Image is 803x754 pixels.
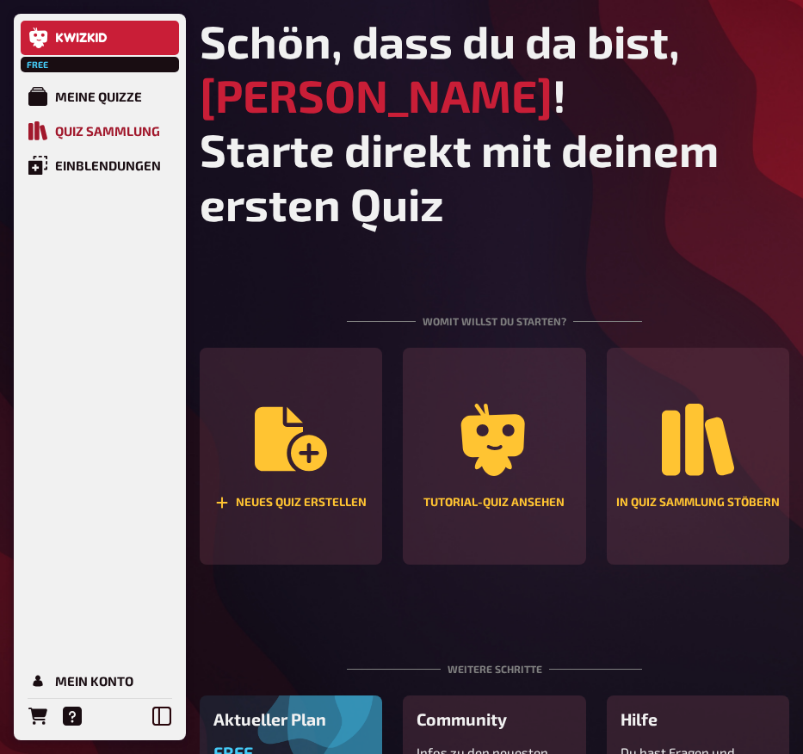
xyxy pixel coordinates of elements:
[403,348,585,565] a: Tutorial-Quiz ansehen
[347,620,642,695] div: Weitere Schritte
[200,14,789,231] h1: Schön, dass du da bist, ! Starte direkt mit deinem ersten Quiz
[215,496,367,510] div: Neues Quiz erstellen
[21,79,179,114] a: Meine Quizze
[417,709,571,729] h3: Community
[21,699,55,733] a: Bestellungen
[616,497,780,509] div: In Quiz Sammlung stöbern
[55,699,90,733] a: Hilfe
[55,673,133,689] div: Mein Konto
[21,148,179,182] a: Einblendungen
[621,709,775,729] h3: Hilfe
[21,664,179,698] a: Mein Konto
[55,158,161,173] div: Einblendungen
[22,59,53,70] span: Free
[21,114,179,148] a: Quiz Sammlung
[55,89,142,104] div: Meine Quizze
[347,272,642,348] div: Womit willst du starten?
[200,68,553,122] span: [PERSON_NAME]
[55,123,160,139] div: Quiz Sammlung
[200,348,382,565] button: Neues Quiz erstellen
[423,497,565,509] div: Tutorial-Quiz ansehen
[607,348,789,565] a: In Quiz Sammlung stöbern
[213,709,368,729] h3: Aktueller Plan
